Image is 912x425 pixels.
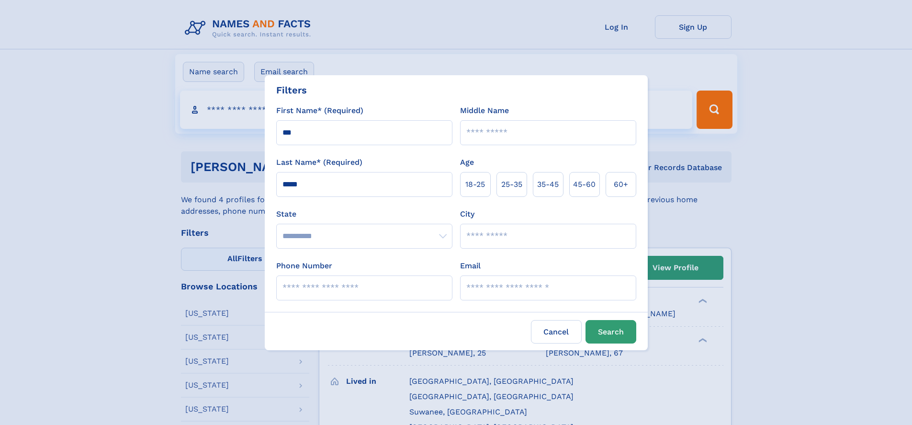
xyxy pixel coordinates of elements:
label: Email [460,260,481,272]
span: 60+ [614,179,628,190]
label: Middle Name [460,105,509,116]
span: 25‑35 [501,179,522,190]
label: First Name* (Required) [276,105,363,116]
span: 45‑60 [573,179,596,190]
label: Phone Number [276,260,332,272]
label: Age [460,157,474,168]
label: City [460,208,474,220]
span: 35‑45 [537,179,559,190]
div: Filters [276,83,307,97]
label: Cancel [531,320,582,344]
label: State [276,208,452,220]
button: Search [585,320,636,344]
span: 18‑25 [465,179,485,190]
label: Last Name* (Required) [276,157,362,168]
